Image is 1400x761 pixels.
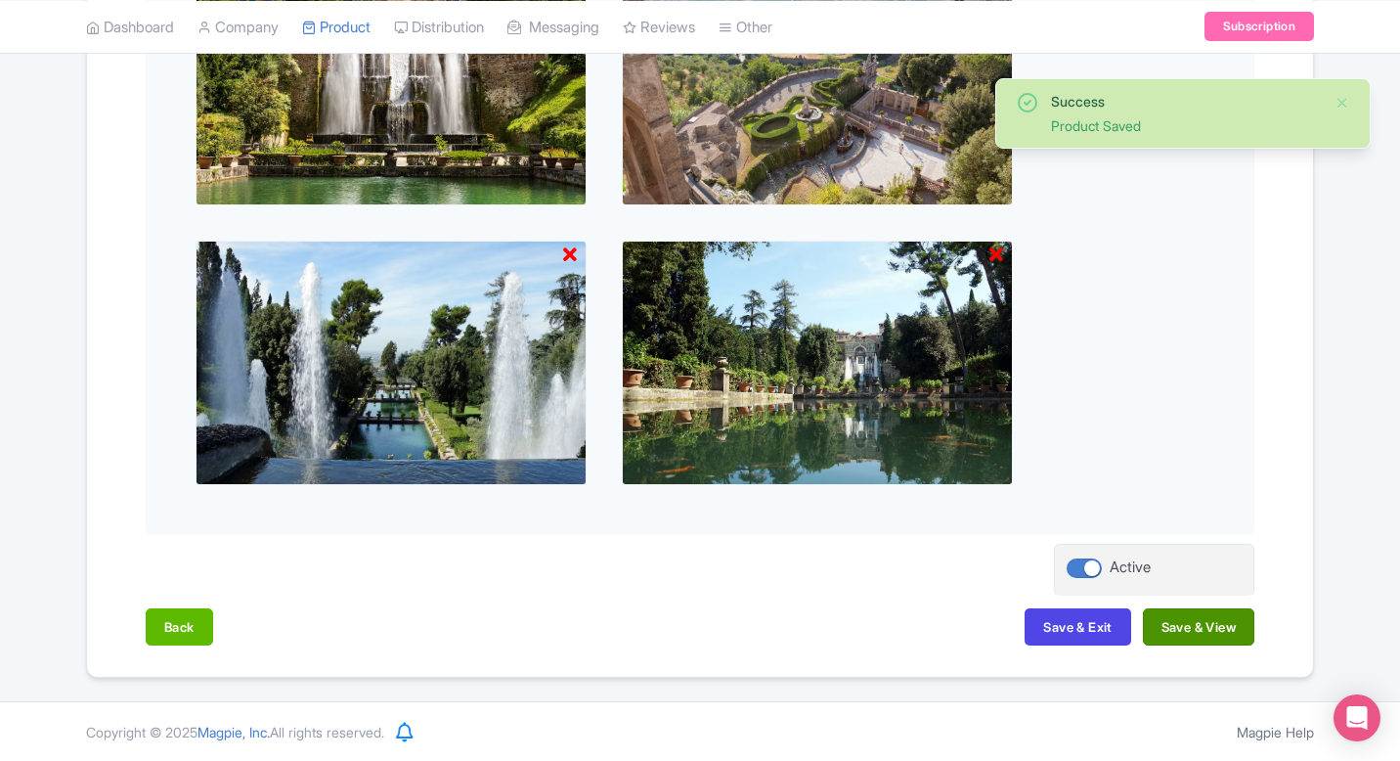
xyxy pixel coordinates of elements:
[1051,91,1319,112] div: Success
[1110,557,1151,579] div: Active
[1143,608,1254,646] button: Save & View
[197,724,270,740] span: Magpie, Inc.
[1237,724,1314,740] a: Magpie Help
[74,722,396,742] div: Copyright © 2025 All rights reserved.
[146,608,213,646] button: Back
[1334,694,1380,741] div: Open Intercom Messenger
[1051,115,1319,136] div: Product Saved
[622,241,1013,485] img: fr5oef59mrzkhlgrbxf6.avif
[196,241,587,485] img: q3fs7v2n4wdmvrlh94b6.avif
[1025,608,1130,646] button: Save & Exit
[1204,12,1314,41] a: Subscription
[1334,91,1350,114] button: Close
